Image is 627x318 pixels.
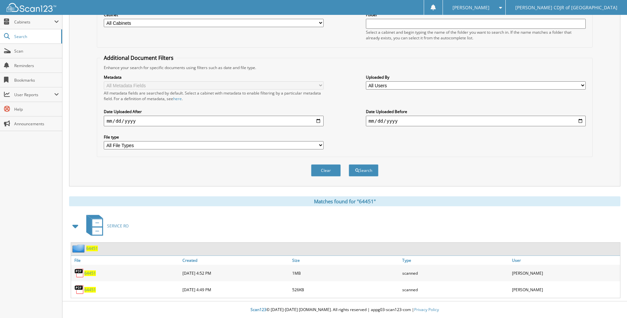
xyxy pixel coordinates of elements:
[401,256,510,265] a: Type
[14,48,59,54] span: Scan
[74,285,84,295] img: PDF.png
[74,268,84,278] img: PDF.png
[311,164,341,177] button: Clear
[107,223,129,229] span: SERVICE RO
[401,266,510,280] div: scanned
[14,19,54,25] span: Cabinets
[100,54,177,61] legend: Additional Document Filters
[515,6,617,10] span: [PERSON_NAME] CDJR of [GEOGRAPHIC_DATA]
[104,74,324,80] label: Metadata
[510,266,620,280] div: [PERSON_NAME]
[14,77,59,83] span: Bookmarks
[104,90,324,101] div: All metadata fields are searched by default. Select a cabinet with metadata to enable filtering b...
[84,270,96,276] a: 64451
[86,246,98,251] a: 64451
[104,134,324,140] label: File type
[510,256,620,265] a: User
[594,286,627,318] iframe: Chat Widget
[14,121,59,127] span: Announcements
[366,74,586,80] label: Uploaded By
[100,65,589,70] div: Enhance your search for specific documents using filters such as date and file type.
[291,283,400,296] div: 526KB
[84,287,96,293] a: 64451
[291,266,400,280] div: 1MB
[349,164,378,177] button: Search
[181,283,291,296] div: [DATE] 4:49 PM
[14,34,58,39] span: Search
[510,283,620,296] div: [PERSON_NAME]
[72,244,86,253] img: folder2.png
[414,307,439,312] a: Privacy Policy
[366,109,586,114] label: Date Uploaded Before
[251,307,266,312] span: Scan123
[181,256,291,265] a: Created
[291,256,400,265] a: Size
[366,116,586,126] input: end
[14,106,59,112] span: Help
[7,3,56,12] img: scan123-logo-white.svg
[14,63,59,68] span: Reminders
[173,96,182,101] a: here
[401,283,510,296] div: scanned
[366,29,586,41] div: Select a cabinet and begin typing the name of the folder you want to search in. If the name match...
[181,266,291,280] div: [DATE] 4:52 PM
[104,109,324,114] label: Date Uploaded After
[71,256,181,265] a: File
[14,92,54,98] span: User Reports
[69,196,620,206] div: Matches found for "64451"
[62,302,627,318] div: © [DATE]-[DATE] [DOMAIN_NAME]. All rights reserved | appg03-scan123-com |
[82,213,129,239] a: SERVICE RO
[104,116,324,126] input: start
[452,6,490,10] span: [PERSON_NAME]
